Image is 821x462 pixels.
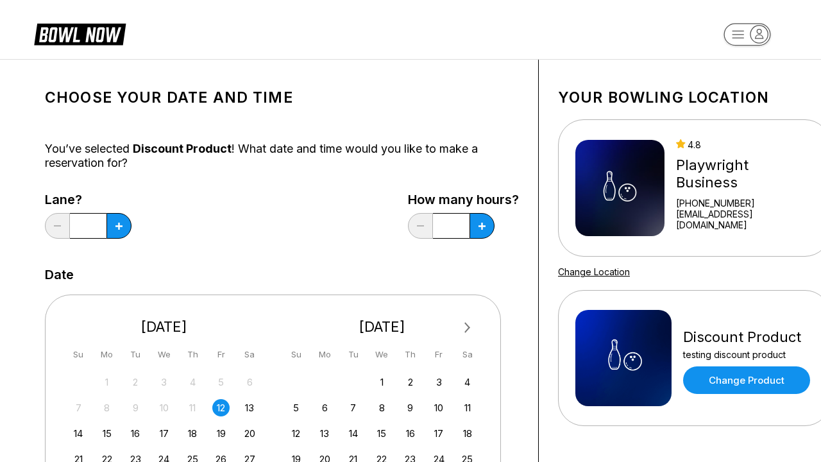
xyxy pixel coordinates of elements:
div: Not available Wednesday, September 3rd, 2025 [155,373,173,391]
h1: Choose your Date and time [45,89,519,107]
div: [PHONE_NUMBER] [676,198,813,209]
div: Choose Thursday, September 18th, 2025 [184,425,201,442]
div: Not available Tuesday, September 2nd, 2025 [127,373,144,391]
div: testing discount product [683,349,810,360]
div: Choose Saturday, October 11th, 2025 [459,399,476,416]
div: Choose Wednesday, September 17th, 2025 [155,425,173,442]
div: Choose Monday, October 6th, 2025 [316,399,334,416]
div: Th [402,346,419,363]
div: Choose Saturday, October 4th, 2025 [459,373,476,391]
div: Not available Friday, September 5th, 2025 [212,373,230,391]
a: Change Location [558,266,630,277]
div: Choose Wednesday, October 8th, 2025 [373,399,391,416]
div: Choose Friday, October 17th, 2025 [430,425,448,442]
div: Fr [430,346,448,363]
div: [DATE] [65,318,264,336]
span: Discount Product [133,142,232,155]
div: Su [70,346,87,363]
div: Not available Wednesday, September 10th, 2025 [155,399,173,416]
div: Not available Thursday, September 11th, 2025 [184,399,201,416]
div: Choose Tuesday, October 14th, 2025 [344,425,362,442]
div: Not available Monday, September 8th, 2025 [98,399,115,416]
div: You’ve selected ! What date and time would you like to make a reservation for? [45,142,519,170]
div: Tu [127,346,144,363]
div: Choose Friday, September 19th, 2025 [212,425,230,442]
label: Date [45,268,74,282]
div: Choose Saturday, October 18th, 2025 [459,425,476,442]
div: Choose Tuesday, September 16th, 2025 [127,425,144,442]
div: Choose Saturday, September 13th, 2025 [241,399,258,416]
label: How many hours? [408,193,519,207]
div: Not available Monday, September 1st, 2025 [98,373,115,391]
div: Choose Saturday, September 20th, 2025 [241,425,258,442]
div: Choose Wednesday, October 1st, 2025 [373,373,391,391]
div: Choose Thursday, October 2nd, 2025 [402,373,419,391]
div: Choose Wednesday, October 15th, 2025 [373,425,391,442]
div: Fr [212,346,230,363]
div: Su [287,346,305,363]
div: Tu [344,346,362,363]
label: Lane? [45,193,131,207]
div: Mo [316,346,334,363]
div: We [155,346,173,363]
div: Choose Sunday, September 14th, 2025 [70,425,87,442]
div: Choose Tuesday, October 7th, 2025 [344,399,362,416]
div: Discount Product [683,329,810,346]
div: 4.8 [676,139,813,150]
div: Choose Monday, October 13th, 2025 [316,425,334,442]
button: Next Month [457,318,478,338]
div: Choose Friday, October 10th, 2025 [430,399,448,416]
div: Choose Sunday, October 5th, 2025 [287,399,305,416]
div: Playwright Business [676,157,813,191]
div: Choose Sunday, October 12th, 2025 [287,425,305,442]
div: Choose Thursday, October 9th, 2025 [402,399,419,416]
div: Th [184,346,201,363]
div: [DATE] [283,318,482,336]
img: Discount Product [575,310,672,406]
a: Change Product [683,366,810,394]
a: [EMAIL_ADDRESS][DOMAIN_NAME] [676,209,813,230]
div: Not available Sunday, September 7th, 2025 [70,399,87,416]
div: Choose Friday, September 12th, 2025 [212,399,230,416]
div: Choose Friday, October 3rd, 2025 [430,373,448,391]
div: Not available Thursday, September 4th, 2025 [184,373,201,391]
div: Sa [459,346,476,363]
img: Playwright Business [575,140,664,236]
div: Choose Thursday, October 16th, 2025 [402,425,419,442]
div: Not available Tuesday, September 9th, 2025 [127,399,144,416]
div: Sa [241,346,258,363]
div: We [373,346,391,363]
div: Choose Monday, September 15th, 2025 [98,425,115,442]
div: Not available Saturday, September 6th, 2025 [241,373,258,391]
div: Mo [98,346,115,363]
